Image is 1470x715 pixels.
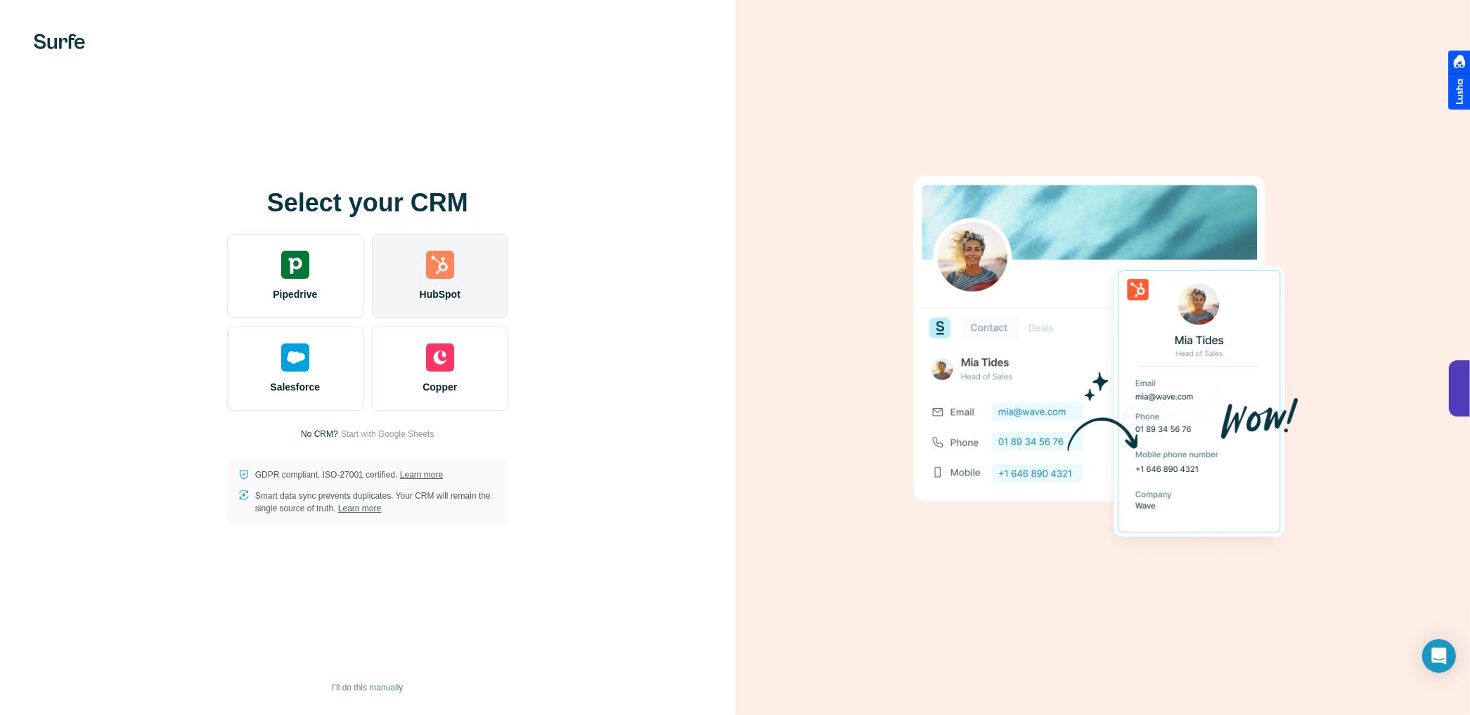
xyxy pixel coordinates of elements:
[1422,639,1456,673] div: Open Intercom Messenger
[281,343,309,372] img: salesforce's logo
[281,251,309,279] img: pipedrive's logo
[273,287,317,301] span: Pipedrive
[255,468,443,481] p: GDPR compliant. ISO-27001 certified.
[338,504,381,513] a: Learn more
[341,428,434,440] button: Start with Google Sheets
[426,343,454,372] img: copper's logo
[34,34,85,49] img: Surfe's logo
[227,189,508,217] h1: Select your CRM
[255,490,497,515] p: Smart data sync prevents duplicates. Your CRM will remain the single source of truth.
[322,677,413,698] button: I’ll do this manually
[400,470,443,480] a: Learn more
[270,380,320,394] span: Salesforce
[423,380,457,394] span: Copper
[301,428,338,440] p: No CRM?
[420,287,460,301] span: HubSpot
[426,251,454,279] img: hubspot's logo
[332,681,403,694] span: I’ll do this manually
[905,154,1299,561] img: HUBSPOT image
